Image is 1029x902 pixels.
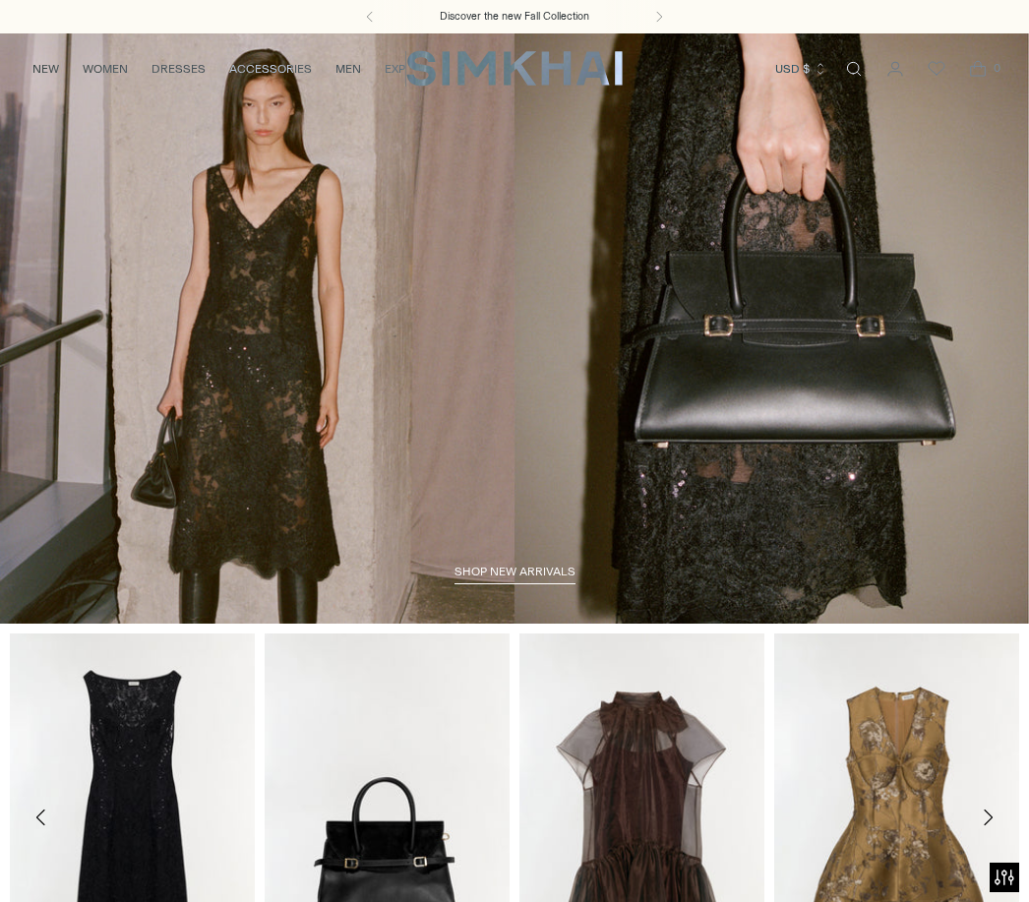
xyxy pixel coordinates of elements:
[966,796,1009,839] button: Move to next carousel slide
[958,49,998,89] a: Open cart modal
[20,796,63,839] button: Move to previous carousel slide
[83,47,128,90] a: WOMEN
[32,47,59,90] a: NEW
[229,47,312,90] a: ACCESSORIES
[151,47,206,90] a: DRESSES
[454,565,575,584] a: shop new arrivals
[876,49,915,89] a: Go to the account page
[454,565,575,578] span: shop new arrivals
[917,49,956,89] a: Wishlist
[834,49,874,89] a: Open search modal
[775,47,827,90] button: USD $
[335,47,361,90] a: MEN
[988,59,1005,77] span: 0
[440,9,589,25] a: Discover the new Fall Collection
[385,47,436,90] a: EXPLORE
[406,49,623,88] a: SIMKHAI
